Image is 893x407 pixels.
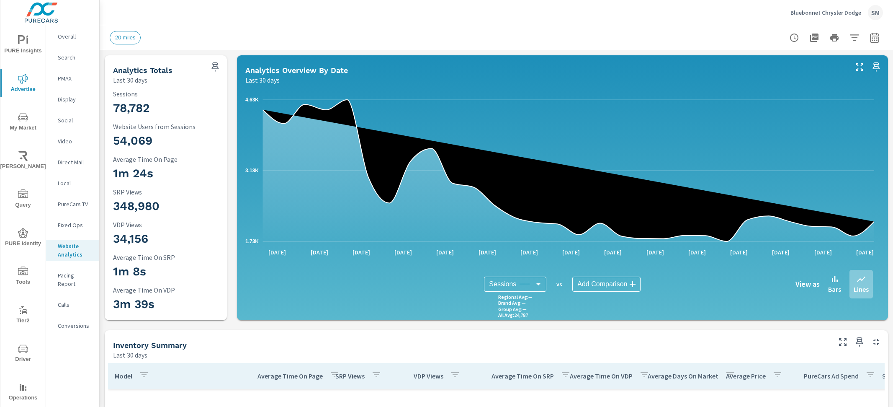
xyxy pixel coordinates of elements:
span: Advertise [3,74,43,94]
text: 3.18K [245,168,259,174]
span: Query [3,189,43,210]
h3: 1m 8s [113,264,224,279]
p: Average Time On Page [113,156,224,163]
div: PureCars TV [46,198,99,210]
p: Last 30 days [113,75,147,85]
div: PMAX [46,72,99,85]
p: [DATE] [347,248,376,257]
span: PURE Insights [3,35,43,56]
p: Local [58,179,93,187]
h3: 54,069 [113,134,224,148]
p: Model [115,372,132,380]
div: Local [46,177,99,189]
p: Bluebonnet Chrysler Dodge [790,9,861,16]
p: [DATE] [641,248,670,257]
p: Pacing Report [58,271,93,288]
span: Add Comparison [577,280,627,288]
p: [DATE] [766,248,795,257]
h3: 3m 39s [113,297,224,311]
button: Apply Filters [846,29,863,46]
span: My Market [3,112,43,133]
p: Last 30 days [113,350,147,360]
p: Direct Mail [58,158,93,166]
p: SRP Views [335,372,365,380]
p: Average Time On VDP [113,286,224,294]
p: [DATE] [598,248,628,257]
p: Video [58,137,93,145]
span: Operations [3,382,43,403]
div: Conversions [46,319,99,332]
div: Overall [46,30,99,43]
p: SRP Views [113,188,224,196]
span: Save this to your personalized report [208,60,222,74]
p: Social [58,116,93,124]
div: Display [46,93,99,106]
button: Make Fullscreen [853,60,866,74]
p: [DATE] [473,248,502,257]
button: Minimize Widget [870,335,883,349]
p: All Avg : 24,787 [498,312,528,318]
p: PMAX [58,74,93,83]
p: Last 30 days [245,75,280,85]
p: Regional Avg : — [498,294,533,300]
span: Save this to your personalized report [870,60,883,74]
p: Average Time On SRP [113,254,224,261]
p: Lines [854,284,869,294]
span: [PERSON_NAME] [3,151,43,171]
button: "Export Report to PDF" [806,29,823,46]
h6: View as [795,280,820,288]
div: Sessions [484,277,546,292]
p: [DATE] [262,248,292,257]
div: Search [46,51,99,64]
h3: 348,980 [113,199,224,213]
p: Average Time On Page [257,372,323,380]
div: Website Analytics [46,240,99,261]
p: Average Days On Market [648,372,718,380]
p: PureCars Ad Spend [804,372,859,380]
p: [DATE] [850,248,880,257]
p: VDP Views [113,221,224,228]
p: Sessions [113,90,224,98]
p: Display [58,95,93,104]
span: PURE Identity [3,228,43,249]
p: [DATE] [389,248,418,257]
p: Brand Avg : — [498,300,526,306]
h5: Analytics Overview By Date [245,66,348,75]
p: Average Time On SRP [492,372,554,380]
p: [DATE] [305,248,334,257]
span: Tier2 [3,305,43,326]
p: VDP Views [414,372,443,380]
text: 1.73K [245,238,259,244]
h3: 78,782 [113,101,224,115]
h5: Analytics Totals [113,66,172,75]
p: Search [58,53,93,62]
h3: 34,156 [113,232,224,246]
div: Direct Mail [46,156,99,169]
p: Calls [58,301,93,309]
p: Bars [828,284,841,294]
button: Print Report [826,29,843,46]
p: Average Price [726,372,766,380]
p: Conversions [58,321,93,330]
div: Video [46,135,99,148]
span: Sessions [489,280,516,288]
p: [DATE] [682,248,712,257]
p: [DATE] [515,248,544,257]
div: Add Comparison [572,277,641,292]
p: PureCars TV [58,200,93,208]
p: Fixed Ops [58,221,93,229]
span: Save this to your personalized report [853,335,866,349]
div: Calls [46,298,99,311]
div: SM [868,5,883,20]
p: Group Avg : — [498,306,527,312]
p: [DATE] [430,248,460,257]
p: Website Users from Sessions [113,123,224,130]
span: Driver [3,344,43,364]
p: [DATE] [808,248,838,257]
p: Overall [58,32,93,41]
div: Social [46,114,99,127]
h5: Inventory Summary [113,341,187,350]
span: Tools [3,267,43,287]
span: 20 miles [110,34,140,41]
div: Pacing Report [46,269,99,290]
